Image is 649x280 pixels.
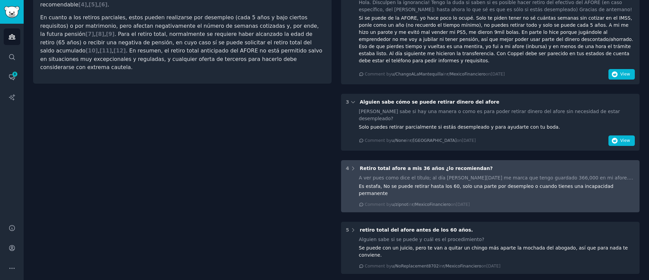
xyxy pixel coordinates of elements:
div: Se puede con un juicio, pero te van a quitar un chingo más aparte la mochada del abogado, así que... [359,244,635,259]
button: View [608,135,635,146]
div: Solo puedes retirar parcialmente si estás desempleado y para ayudarte con tu boda. [359,124,635,131]
span: u/NoReplacement8702 [391,264,439,268]
span: Alguien sabe cómo se puede retirar dinero del afore [360,99,499,105]
button: View [608,69,635,80]
span: [ 9 ] [106,31,115,37]
span: u/ChangoALaMantequilla [391,72,443,77]
span: [ 7 ] [86,31,94,37]
span: [ 12 ] [114,47,126,54]
div: 5 [346,227,349,234]
a: 8 [4,69,20,85]
div: Comment by in on [DATE] [365,202,470,208]
span: [ 8 ] [96,31,104,37]
a: View [608,73,635,78]
span: 8 [12,72,18,77]
a: View [608,139,635,145]
div: Comment by in on [DATE] [365,263,501,270]
div: 3 [346,99,349,106]
p: En cuanto a los retiros parciales, estos pueden realizarse por desempleo (cada 5 años y bajo cier... [40,14,324,72]
span: View [620,138,630,144]
div: Comment by in on [DATE] [365,138,476,144]
span: [ 5 ] [89,1,97,8]
span: [ 4 ] [78,1,87,8]
div: [PERSON_NAME] sabe si hay una manera o como es para poder retirar dinero del afore sin necesidad ... [359,108,635,122]
div: Comment by in on [DATE] [365,71,505,78]
div: Alguien sabe si se puede y cuál es el procedimiento? [359,236,635,243]
span: u/zipnot [391,202,408,207]
span: r/MexicoFinanciero [442,264,481,268]
div: A ver pues como dice el título; al día [PERSON_NAME][DATE] me marca que tengo guardado 366,000 en... [359,174,635,181]
div: 4 [346,165,349,172]
img: GummySearch logo [4,6,20,18]
span: r/MexicoFinanciero [447,72,485,77]
span: [ 10 ] [86,47,98,54]
span: View [620,71,630,78]
span: r/MexicoFinanciero [412,202,451,207]
span: [ 11 ] [100,47,112,54]
span: u/None [391,138,406,143]
span: retiro total del afore antes de los 60 años. [360,227,473,233]
span: [ 6 ] [99,1,107,8]
div: Si se puede de la AFORE, yo hace poco lo ocupé. Solo te piden tener no sé cuántas semanas sin cot... [359,15,635,64]
span: Retiro total afore a mis 36 años ¿lo recomiendan? [360,166,492,171]
span: r/[GEOGRAPHIC_DATA] [410,138,457,143]
div: Es estafa, No se puede retirar hasta los 60, solo una parte por desempleo o cuando tienes una inc... [359,183,635,197]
